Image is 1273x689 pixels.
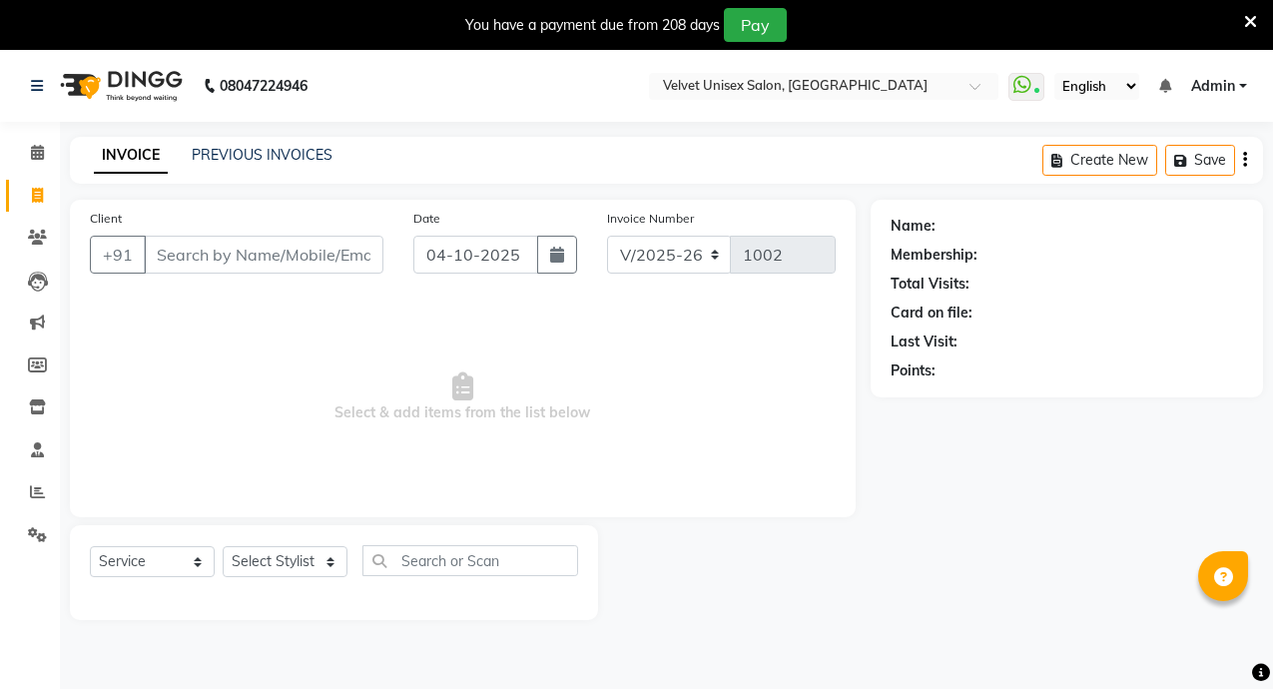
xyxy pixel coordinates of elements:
[413,210,440,228] label: Date
[1042,145,1157,176] button: Create New
[1165,145,1235,176] button: Save
[94,138,168,174] a: INVOICE
[891,332,957,352] div: Last Visit:
[891,245,977,266] div: Membership:
[891,274,969,295] div: Total Visits:
[90,298,836,497] span: Select & add items from the list below
[891,303,972,324] div: Card on file:
[607,210,694,228] label: Invoice Number
[192,146,332,164] a: PREVIOUS INVOICES
[891,360,936,381] div: Points:
[891,216,936,237] div: Name:
[1191,76,1235,97] span: Admin
[465,15,720,36] div: You have a payment due from 208 days
[1189,609,1253,669] iframe: chat widget
[220,58,308,114] b: 08047224946
[724,8,787,42] button: Pay
[362,545,578,576] input: Search or Scan
[90,236,146,274] button: +91
[144,236,383,274] input: Search by Name/Mobile/Email/Code
[51,58,188,114] img: logo
[90,210,122,228] label: Client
